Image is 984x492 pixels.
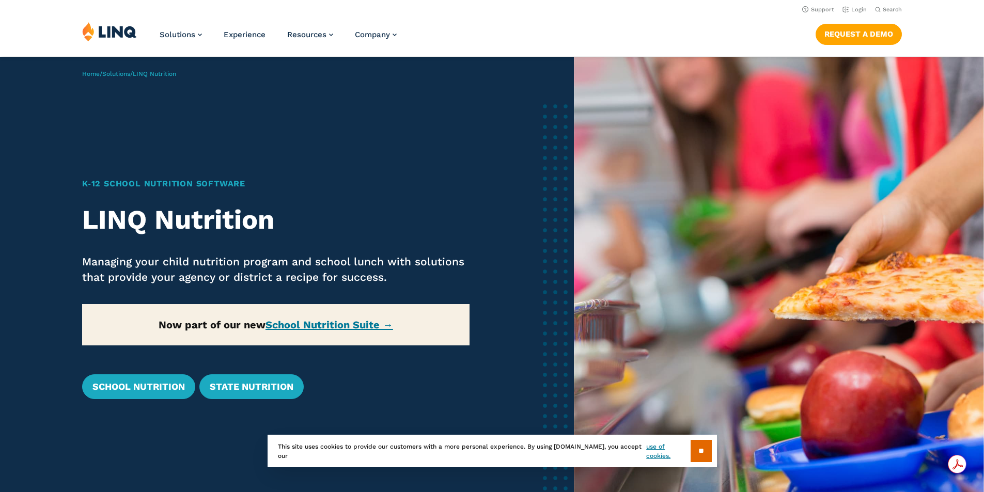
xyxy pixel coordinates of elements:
[875,6,902,13] button: Open Search Bar
[102,70,130,77] a: Solutions
[265,319,393,331] a: School Nutrition Suite →
[82,70,176,77] span: / /
[82,22,137,41] img: LINQ | K‑12 Software
[82,178,470,190] h1: K‑12 School Nutrition Software
[82,374,195,399] a: School Nutrition
[646,442,690,461] a: use of cookies.
[160,30,195,39] span: Solutions
[355,30,390,39] span: Company
[82,254,470,285] p: Managing your child nutrition program and school lunch with solutions that provide your agency or...
[159,319,393,331] strong: Now part of our new
[816,24,902,44] a: Request a Demo
[355,30,397,39] a: Company
[160,22,397,56] nav: Primary Navigation
[82,70,100,77] a: Home
[842,6,867,13] a: Login
[160,30,202,39] a: Solutions
[199,374,304,399] a: State Nutrition
[133,70,176,77] span: LINQ Nutrition
[82,204,274,235] strong: LINQ Nutrition
[268,435,717,467] div: This site uses cookies to provide our customers with a more personal experience. By using [DOMAIN...
[287,30,326,39] span: Resources
[224,30,265,39] a: Experience
[287,30,333,39] a: Resources
[802,6,834,13] a: Support
[883,6,902,13] span: Search
[816,22,902,44] nav: Button Navigation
